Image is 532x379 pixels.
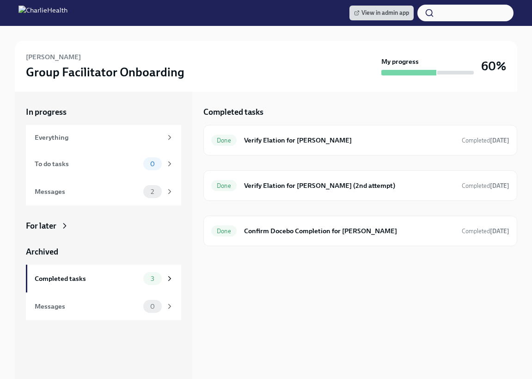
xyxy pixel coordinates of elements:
[481,58,506,75] h3: 60%
[203,106,263,118] h5: Completed tasks
[26,220,56,231] div: For later
[18,6,67,20] img: CharlieHealth
[381,57,419,66] strong: My progress
[462,137,509,144] span: Completed
[26,246,181,257] a: Archived
[211,133,509,148] a: DoneVerify Elation for [PERSON_NAME]Completed[DATE]
[490,182,509,189] strong: [DATE]
[145,275,160,282] span: 3
[26,265,181,292] a: Completed tasks3
[211,224,509,238] a: DoneConfirm Docebo Completion for [PERSON_NAME]Completed[DATE]
[211,178,509,193] a: DoneVerify Elation for [PERSON_NAME] (2nd attempt)Completed[DATE]
[211,182,237,189] span: Done
[35,301,140,311] div: Messages
[462,182,509,189] span: Completed
[211,228,237,235] span: Done
[26,64,184,81] h3: Group Facilitator Onboarding
[26,106,181,118] a: In progress
[244,135,454,145] h6: Verify Elation for [PERSON_NAME]
[462,228,509,235] span: Completed
[462,136,509,145] span: July 29th, 2025 09:49
[35,186,140,197] div: Messages
[26,125,181,150] a: Everything
[349,6,414,20] a: View in admin app
[145,188,159,195] span: 2
[462,181,509,190] span: August 4th, 2025 10:20
[26,150,181,178] a: To do tasks0
[145,161,160,168] span: 0
[354,8,409,18] span: View in admin app
[145,303,160,310] span: 0
[462,227,509,236] span: August 14th, 2025 16:59
[490,137,509,144] strong: [DATE]
[211,137,237,144] span: Done
[490,228,509,235] strong: [DATE]
[26,52,81,62] h6: [PERSON_NAME]
[244,180,454,191] h6: Verify Elation for [PERSON_NAME] (2nd attempt)
[26,220,181,231] a: For later
[35,132,162,143] div: Everything
[244,226,454,236] h6: Confirm Docebo Completion for [PERSON_NAME]
[35,273,140,284] div: Completed tasks
[26,178,181,205] a: Messages2
[35,159,140,169] div: To do tasks
[26,292,181,320] a: Messages0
